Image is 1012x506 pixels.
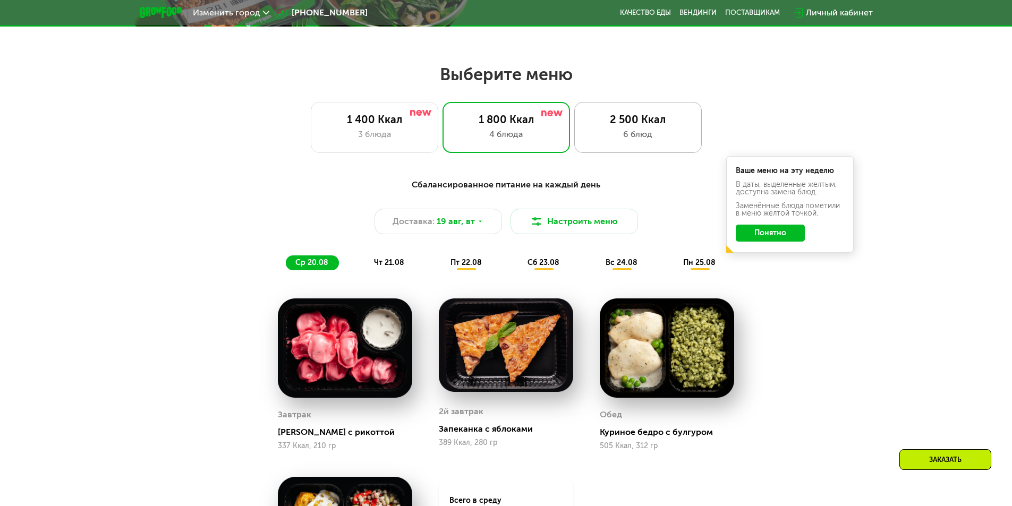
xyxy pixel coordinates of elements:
div: Сбалансированное питание на каждый день [192,178,821,192]
div: Обед [600,407,622,423]
div: Заказать [899,449,991,470]
div: Завтрак [278,407,311,423]
div: 505 Ккал, 312 гр [600,442,734,450]
div: Запеканка с яблоками [439,424,582,434]
div: Ваше меню на эту неделю [736,167,844,175]
span: сб 23.08 [528,258,559,267]
div: Личный кабинет [806,6,873,19]
span: чт 21.08 [374,258,404,267]
span: Доставка: [393,215,435,228]
a: Вендинги [679,8,717,17]
div: Куриное бедро с булгуром [600,427,743,438]
div: 1 800 Ккал [454,113,559,126]
span: вс 24.08 [606,258,637,267]
div: 4 блюда [454,128,559,141]
h2: Выберите меню [34,64,978,85]
span: Изменить город [193,8,260,17]
div: 337 Ккал, 210 гр [278,442,412,450]
div: [PERSON_NAME] с рикоттой [278,427,421,438]
div: 1 400 Ккал [322,113,427,126]
div: поставщикам [725,8,780,17]
div: Заменённые блюда пометили в меню жёлтой точкой. [736,202,844,217]
div: 2 500 Ккал [585,113,691,126]
div: 2й завтрак [439,404,483,419]
button: Настроить меню [511,209,638,234]
button: Понятно [736,225,805,242]
div: 6 блюд [585,128,691,141]
a: Качество еды [620,8,671,17]
a: [PHONE_NUMBER] [275,6,368,19]
div: 389 Ккал, 280 гр [439,439,573,447]
span: пт 22.08 [450,258,482,267]
div: 3 блюда [322,128,427,141]
div: В даты, выделенные желтым, доступна замена блюд. [736,181,844,196]
span: пн 25.08 [683,258,716,267]
span: ср 20.08 [295,258,328,267]
span: 19 авг, вт [437,215,475,228]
